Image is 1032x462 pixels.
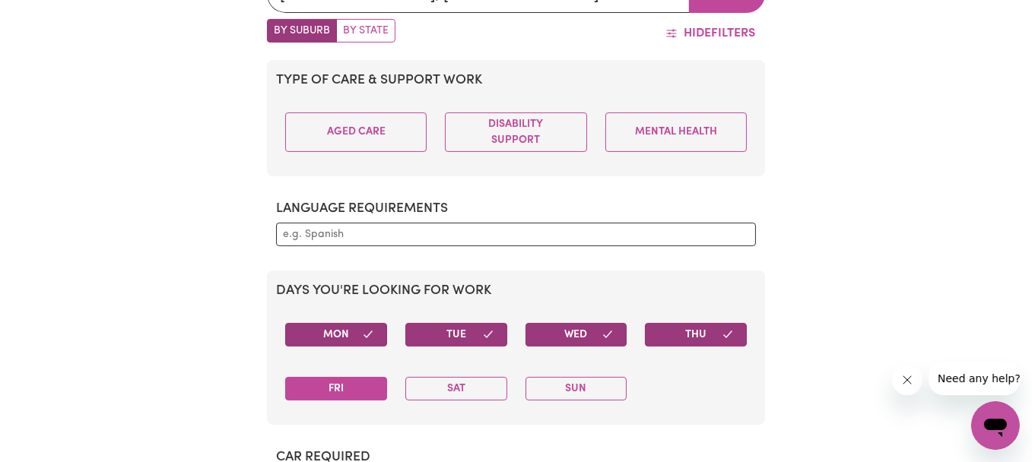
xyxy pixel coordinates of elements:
button: Aged Care [285,112,427,152]
h2: Days you're looking for work [276,283,756,299]
button: Tue [405,323,507,346]
button: Thu [645,323,747,346]
button: Sun [526,377,627,400]
button: Wed [526,323,627,346]
iframe: Button to launch messaging window [971,401,1020,450]
h2: Type of care & support work [276,72,756,88]
iframe: Message from company [929,362,1020,395]
button: Mon [285,323,387,346]
h2: Language requirements [276,201,756,217]
button: Sat [405,377,507,400]
iframe: Close message [892,365,922,395]
span: Need any help? [9,11,92,23]
label: Search by suburb/post code [267,19,337,43]
label: Search by state [336,19,395,43]
span: Hide [684,27,711,40]
button: HideFilters [656,19,765,48]
button: Fri [285,377,387,400]
input: e.g. Spanish [283,226,749,242]
button: Mental Health [605,112,747,152]
button: Disability Support [445,112,586,152]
